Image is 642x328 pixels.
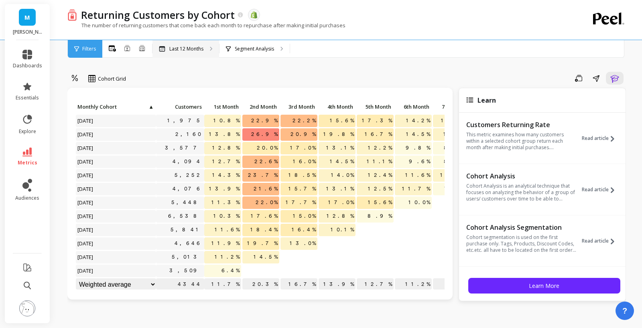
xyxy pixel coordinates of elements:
[366,183,394,195] span: 12.5%
[325,210,356,222] span: 12.8%
[206,103,239,110] span: 1st Month
[253,156,279,168] span: 22.6%
[76,156,95,168] span: [DATE]
[616,302,634,320] button: ?
[442,156,470,168] span: 8.9%
[249,210,279,222] span: 17.6%
[77,103,148,110] span: Monthly Cohort
[622,305,627,316] span: ?
[76,183,95,195] span: [DATE]
[15,195,39,201] span: audiences
[290,224,317,236] span: 16.4%
[210,196,241,209] span: 11.3%
[366,196,394,209] span: 15.6%
[288,142,317,154] span: 17.0%
[250,115,279,127] span: 22.9%
[156,101,194,113] div: Toggle SortBy
[582,135,609,142] span: Read article
[76,101,156,112] p: Monthly Cohort
[282,103,315,110] span: 3rd Month
[204,101,241,112] p: 1st Month
[407,196,432,209] span: 10.0%
[407,156,432,168] span: 9.6%
[211,169,241,181] span: 14.3%
[246,237,279,249] span: 19.7%
[582,186,609,193] span: Read article
[466,121,577,129] p: Customers Returning Rate
[76,210,95,222] span: [DATE]
[291,210,317,222] span: 15.0%
[213,224,241,236] span: 11.6%
[76,224,95,236] span: [DATE]
[75,101,114,113] div: Toggle SortBy
[466,172,577,180] p: Cohort Analysis
[327,196,356,209] span: 17.0%
[319,278,356,290] p: 13.9%
[439,169,470,181] span: 11.7%
[166,115,204,127] a: 1,975
[213,251,241,263] span: 11.2%
[76,196,95,209] span: [DATE]
[443,183,470,195] span: 7.7%
[396,103,429,110] span: 6th Month
[284,196,317,209] span: 17.7%
[167,210,204,222] a: 6,538
[468,278,620,294] button: Learn More
[363,128,394,140] span: 16.7%
[156,278,204,290] p: 4344
[174,128,204,140] a: 2,160
[433,278,470,290] p: 10.0%
[582,171,620,208] button: Read article
[582,120,620,157] button: Read article
[158,103,202,110] span: Customers
[439,115,470,127] span: 12.8%
[207,183,241,195] span: 13.9%
[254,196,279,209] span: 22.0%
[18,160,37,166] span: metrics
[289,128,317,140] span: 20.9%
[173,237,204,249] a: 4,646
[81,8,235,22] p: Returning Customers by Cohort
[529,282,559,290] span: Learn More
[404,142,432,154] span: 9.8%
[319,101,356,112] p: 4th Month
[148,103,154,110] span: ▲
[76,237,95,249] span: [DATE]
[582,238,609,244] span: Read article
[76,265,95,277] span: [DATE]
[395,101,432,112] p: 6th Month
[67,9,77,20] img: header icon
[170,196,204,209] a: 5,448
[76,251,95,263] span: [DATE]
[250,128,279,140] span: 26.9%
[291,156,317,168] span: 16.0%
[360,115,394,127] span: 17.3%
[466,132,577,151] p: This metric examines how many customers within a selected cohort group return each month after ma...
[435,103,467,110] span: 7th Month
[328,156,356,168] span: 14.5%
[395,278,432,290] p: 11.2%
[170,251,204,263] a: 5,013
[320,103,353,110] span: 4th Month
[252,251,279,263] span: 14.5%
[442,128,470,140] span: 11.6%
[242,278,279,290] p: 20.3%
[329,169,356,181] span: 14.0%
[466,183,577,202] p: Cohort Analysis is an analytical technique that focuses on analyzing the behavior of a group of u...
[366,210,394,222] span: 8.9%
[366,169,394,181] span: 12.4%
[244,103,277,110] span: 2nd Month
[442,142,470,154] span: 8.7%
[242,101,279,112] p: 2nd Month
[204,101,242,113] div: Toggle SortBy
[325,142,356,154] span: 13.1%
[433,101,470,112] p: 7th Month
[242,101,280,113] div: Toggle SortBy
[325,183,356,195] span: 13.1%
[211,142,241,154] span: 12.8%
[207,128,241,140] span: 13.8%
[280,101,318,113] div: Toggle SortBy
[287,169,317,181] span: 18.5%
[67,22,345,29] p: The number of returning customers that come back each month to repurchase after making initial pu...
[252,183,279,195] span: 21.6%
